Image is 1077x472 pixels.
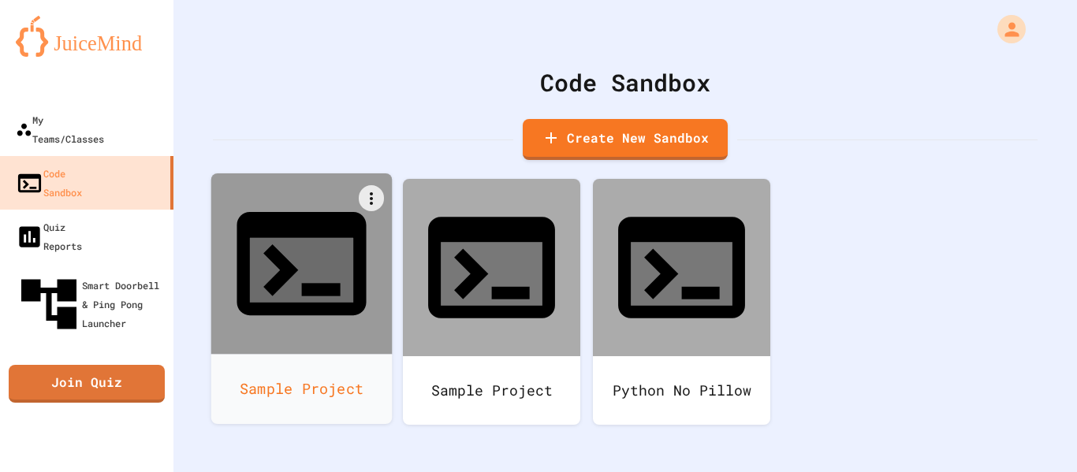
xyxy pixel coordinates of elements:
div: Quiz Reports [16,217,82,255]
div: Smart Doorbell & Ping Pong Launcher [16,271,167,337]
img: logo-orange.svg [16,16,158,57]
div: Python No Pillow [593,356,770,425]
a: Python No Pillow [593,179,770,425]
div: My Teams/Classes [16,110,104,148]
div: Code Sandbox [16,164,82,202]
div: Code Sandbox [213,65,1038,100]
a: Sample Project [211,173,393,424]
a: Join Quiz [9,365,165,403]
a: Sample Project [403,179,580,425]
div: My Account [981,11,1030,47]
div: Sample Project [403,356,580,425]
div: Sample Project [211,354,393,424]
a: Create New Sandbox [523,119,728,160]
